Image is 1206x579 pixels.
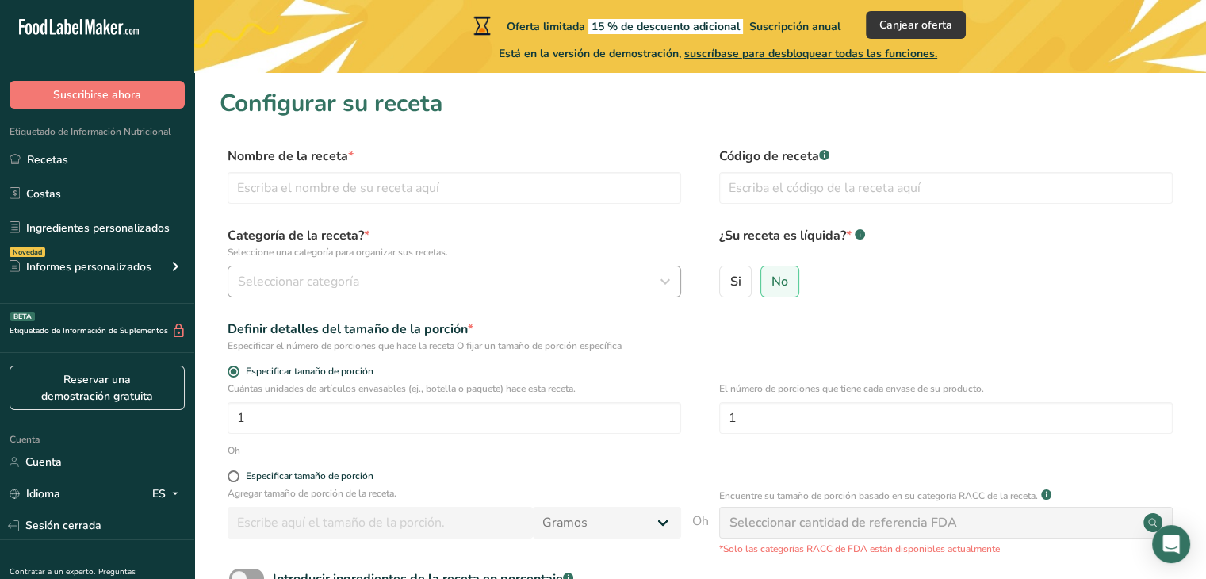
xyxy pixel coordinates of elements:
[507,19,585,34] font: Oferta limitada
[228,246,448,259] font: Seleccione una categoría para organizar sus recetas.
[10,81,185,109] button: Suscribirse ahora
[238,273,359,290] font: Seleccionar categoría
[692,512,709,530] font: Oh
[730,273,741,290] font: Si
[246,470,373,482] font: Especificar tamaño de porción
[228,444,240,457] font: Oh
[592,19,740,34] font: 15 % de descuento adicional
[228,172,681,204] input: Escriba el nombre de su receta aquí
[1152,525,1190,563] div: Abrir Intercom Messenger
[26,486,60,501] font: Idioma
[220,87,442,120] font: Configurar su receta
[228,339,622,352] font: Especificar el número de porciones que hace la receta O fijar un tamaño de porción específica
[246,365,373,378] font: Especificar tamaño de porción
[13,312,32,321] font: BETA
[684,46,937,61] font: suscríbase para desbloquear todas las funciones.
[10,366,185,410] a: Reservar una demostración gratuita
[228,507,533,539] input: Escribe aquí el tamaño de la porción.
[10,125,171,138] font: Etiquetado de Información Nutricional
[10,566,95,577] a: Contratar a un experto.
[719,172,1173,204] input: Escriba el código de la receta aquí
[228,382,576,395] font: Cuántas unidades de artículos envasables (ej., botella o paquete) hace esta receta.
[228,148,348,165] font: Nombre de la receta
[41,372,153,404] font: Reservar una demostración gratuita
[152,486,166,501] font: ES
[729,514,957,531] font: Seleccionar cantidad de referencia FDA
[53,87,141,102] font: Suscribirse ahora
[228,266,681,297] button: Seleccionar categoría
[26,186,61,201] font: Costas
[719,489,1038,502] font: Encuentre su tamaño de porción basado en su categoría RACC de la receta.
[719,543,1000,555] font: *Solo las categorías RACC de FDA están disponibles actualmente
[13,247,42,257] font: Novedad
[719,227,846,244] font: ¿Su receta es líquida?
[771,273,788,290] font: No
[228,227,364,244] font: Categoría de la receta?
[25,454,62,470] font: Cuenta
[749,19,840,34] font: Suscripción anual
[866,11,966,39] button: Canjear oferta
[10,433,40,446] font: Cuenta
[27,152,68,167] font: Recetas
[719,382,984,395] font: El número de porciones que tiene cada envase de su producto.
[26,220,170,236] font: Ingredientes personalizados
[719,148,819,165] font: Código de receta
[25,518,101,533] font: Sesión cerrada
[499,46,681,61] font: Está en la versión de demostración,
[10,325,168,336] font: Etiquetado de Información de Suplementos
[879,17,952,33] font: Canjear oferta
[228,320,468,338] font: Definir detalles del tamaño de la porción
[26,259,151,274] font: Informes personalizados
[228,487,396,500] font: Agregar tamaño de porción de la receta.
